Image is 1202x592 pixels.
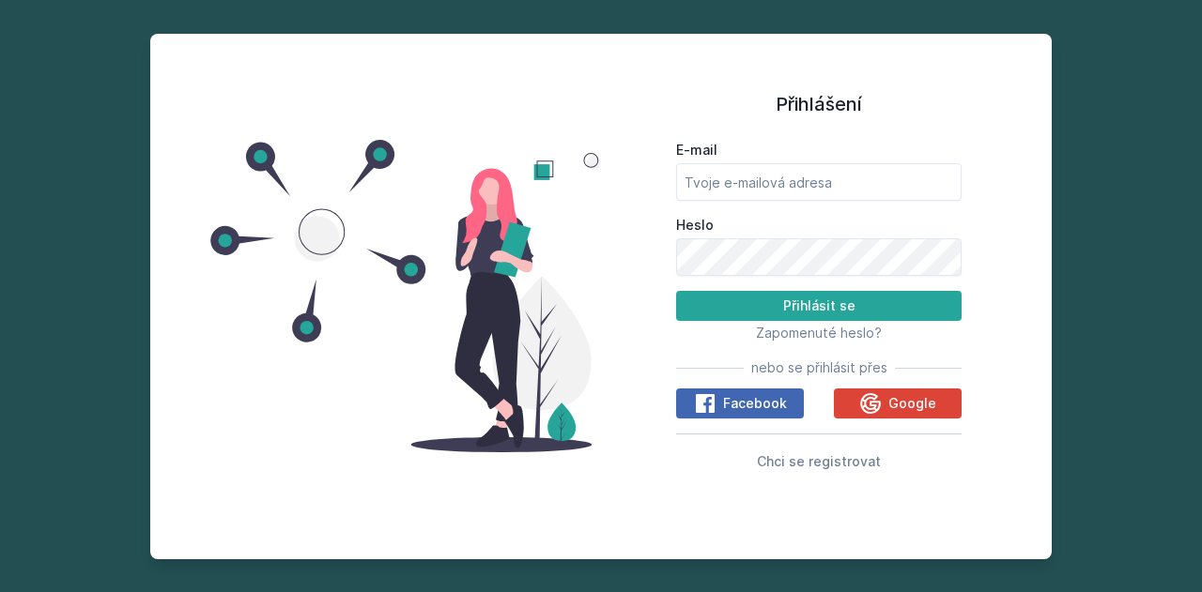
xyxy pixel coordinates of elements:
[676,90,962,118] h1: Přihlášení
[888,394,936,413] span: Google
[751,358,887,377] span: nebo se přihlásit přes
[676,388,804,418] button: Facebook
[676,291,962,321] button: Přihlásit se
[723,394,787,413] span: Facebook
[676,163,962,201] input: Tvoje e-mailová adresa
[756,325,882,341] span: Zapomenuté heslo?
[676,141,962,159] label: E-mail
[834,388,962,418] button: Google
[757,453,881,469] span: Chci se registrovat
[757,449,881,472] button: Chci se registrovat
[676,216,962,235] label: Heslo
